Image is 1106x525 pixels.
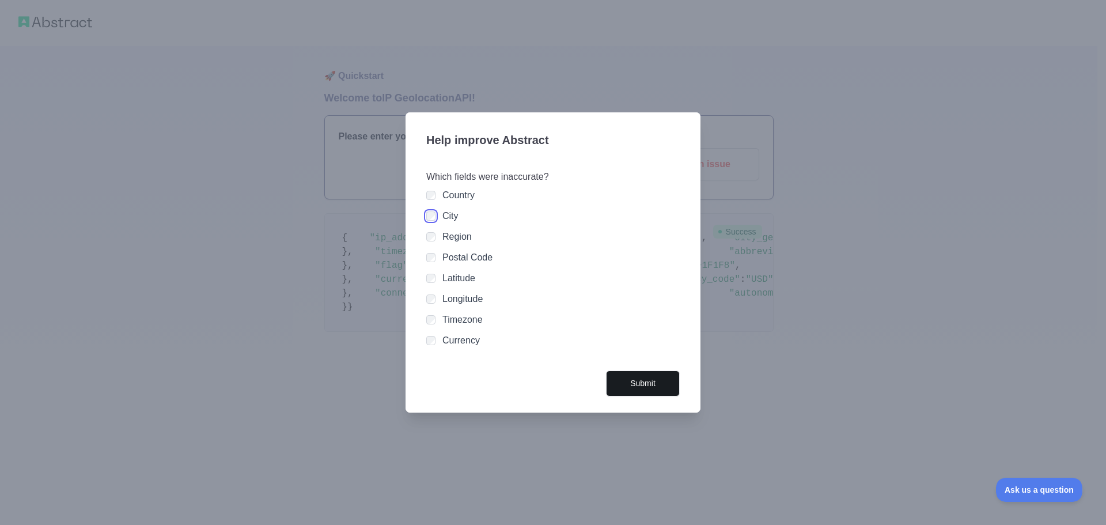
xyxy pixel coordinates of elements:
[442,211,459,221] label: City
[606,371,680,396] button: Submit
[996,478,1083,502] iframe: Toggle Customer Support
[426,126,680,156] h3: Help improve Abstract
[442,190,475,200] label: Country
[442,273,475,283] label: Latitude
[442,232,472,241] label: Region
[442,335,480,345] label: Currency
[442,315,483,324] label: Timezone
[426,170,680,184] h3: Which fields were inaccurate?
[442,294,483,304] label: Longitude
[442,252,493,262] label: Postal Code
